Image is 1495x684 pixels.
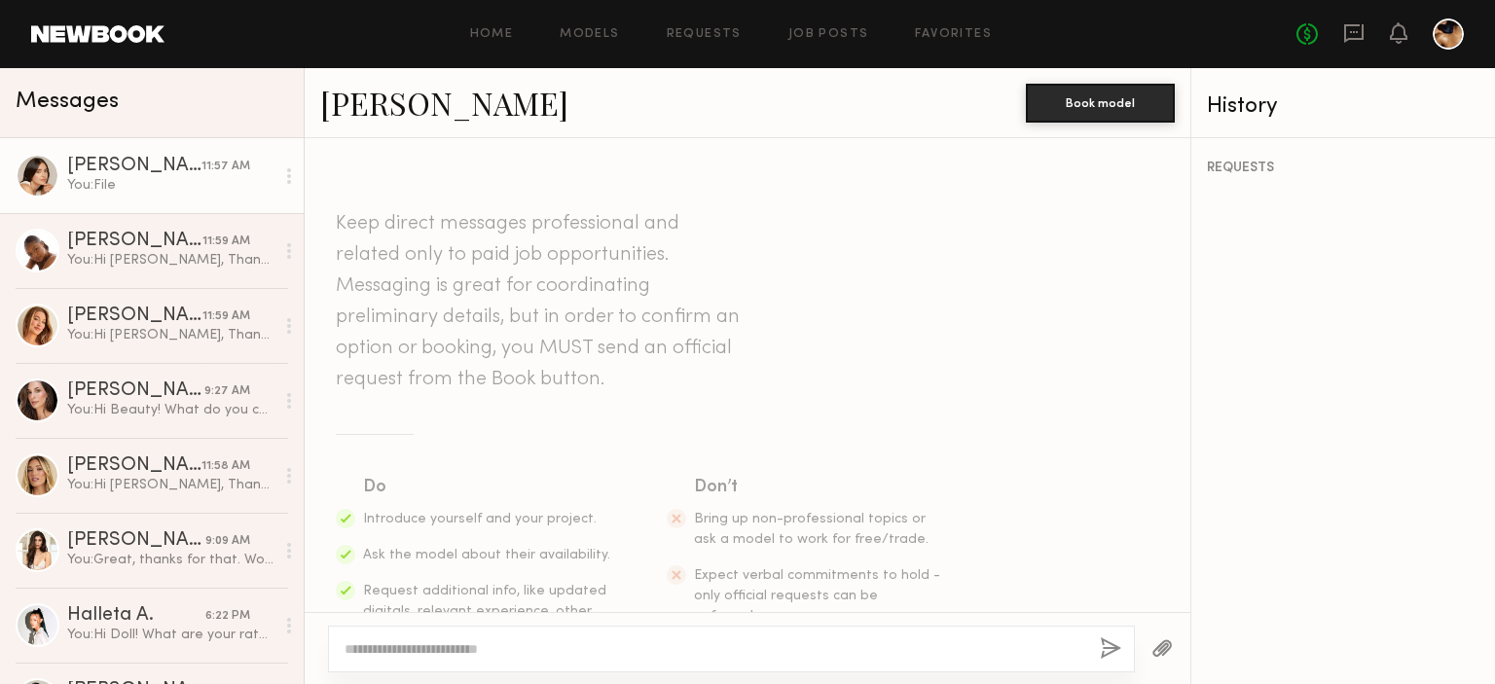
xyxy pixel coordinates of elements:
[1026,84,1175,123] button: Book model
[67,251,274,270] div: You: Hi [PERSON_NAME], Thanks for getting back to me. My budget is $150/reel plus complimentary p...
[67,551,274,569] div: You: Great, thanks for that. Would you post on your own Instagram as well?
[560,28,619,41] a: Models
[1207,95,1479,118] div: History
[694,569,940,623] span: Expect verbal commitments to hold - only official requests can be enforced.
[67,157,201,176] div: [PERSON_NAME]
[67,476,274,494] div: You: Hi [PERSON_NAME], Thanks for getting back to me. My budget is $150/reel plus complimentary p...
[201,457,250,476] div: 11:58 AM
[205,532,250,551] div: 9:09 AM
[67,531,205,551] div: [PERSON_NAME]
[16,90,119,113] span: Messages
[67,232,202,251] div: [PERSON_NAME]
[694,513,929,546] span: Bring up non-professional topics or ask a model to work for free/trade.
[67,176,274,195] div: You: File
[1026,93,1175,110] a: Book model
[67,606,205,626] div: Halleta A.
[363,474,612,501] div: Do
[667,28,742,41] a: Requests
[205,607,250,626] div: 6:22 PM
[67,306,202,326] div: [PERSON_NAME]
[67,401,274,419] div: You: Hi Beauty! What do you charge for UGC reels?
[67,326,274,344] div: You: Hi [PERSON_NAME], Thanks for getting back to me. My budget is $150/reel plus complimentary p...
[67,626,274,644] div: You: Hi Doll! What are your rates for UGC reels?
[320,82,568,124] a: [PERSON_NAME]
[67,381,204,401] div: [PERSON_NAME]
[470,28,514,41] a: Home
[915,28,992,41] a: Favorites
[363,585,606,638] span: Request additional info, like updated digitals, relevant experience, other skills, etc.
[1207,162,1479,175] div: REQUESTS
[202,233,250,251] div: 11:59 AM
[363,513,597,525] span: Introduce yourself and your project.
[201,158,250,176] div: 11:57 AM
[202,307,250,326] div: 11:59 AM
[67,456,201,476] div: [PERSON_NAME]
[694,474,943,501] div: Don’t
[336,208,745,395] header: Keep direct messages professional and related only to paid job opportunities. Messaging is great ...
[363,549,610,561] span: Ask the model about their availability.
[204,382,250,401] div: 9:27 AM
[788,28,869,41] a: Job Posts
